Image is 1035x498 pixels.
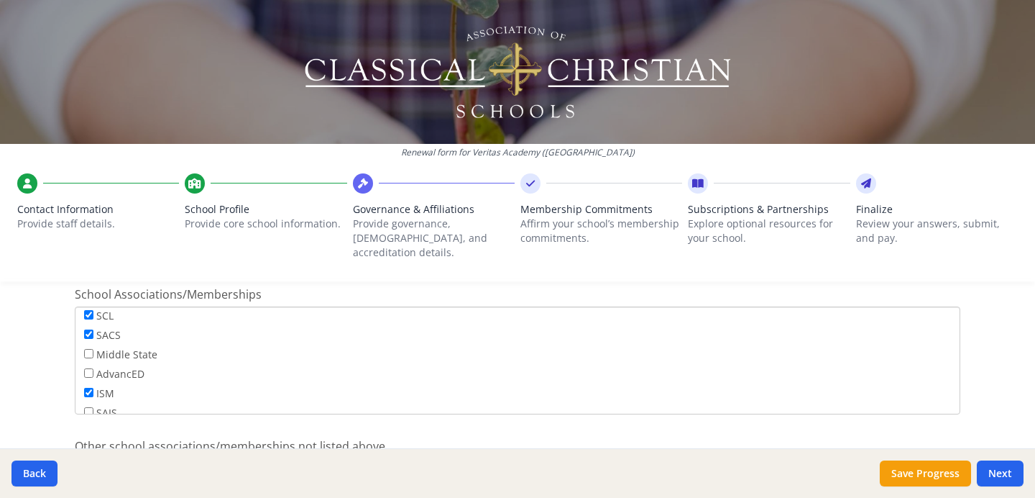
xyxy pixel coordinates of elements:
input: SAIS [84,407,93,417]
p: Provide governance, [DEMOGRAPHIC_DATA], and accreditation details. [353,217,515,260]
button: Next [977,461,1023,486]
img: Logo [303,22,733,122]
span: Finalize [856,202,1018,217]
input: AdvancED [84,368,93,378]
label: SACS [84,327,121,343]
p: Affirm your school’s membership commitments. [520,217,682,245]
label: ISM [84,385,114,401]
input: SACS [84,330,93,339]
p: Provide staff details. [17,217,179,231]
span: Contact Information [17,202,179,217]
label: SCL [84,307,114,323]
span: Membership Commitments [520,202,682,217]
label: Middle State [84,346,157,362]
input: SCL [84,310,93,320]
p: Review your answers, submit, and pay. [856,217,1018,245]
p: Explore optional resources for your school. [688,217,850,245]
span: Other school associations/memberships not listed above [75,438,385,454]
span: School Profile [185,202,346,217]
button: Save Progress [880,461,971,486]
label: AdvancED [84,366,144,381]
label: SAIS [84,404,117,420]
span: School Associations/Memberships [75,286,262,302]
p: Provide core school information. [185,217,346,231]
span: Governance & Affiliations [353,202,515,217]
button: Back [11,461,57,486]
input: ISM [84,388,93,397]
input: Middle State [84,349,93,358]
span: Subscriptions & Partnerships [688,202,850,217]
